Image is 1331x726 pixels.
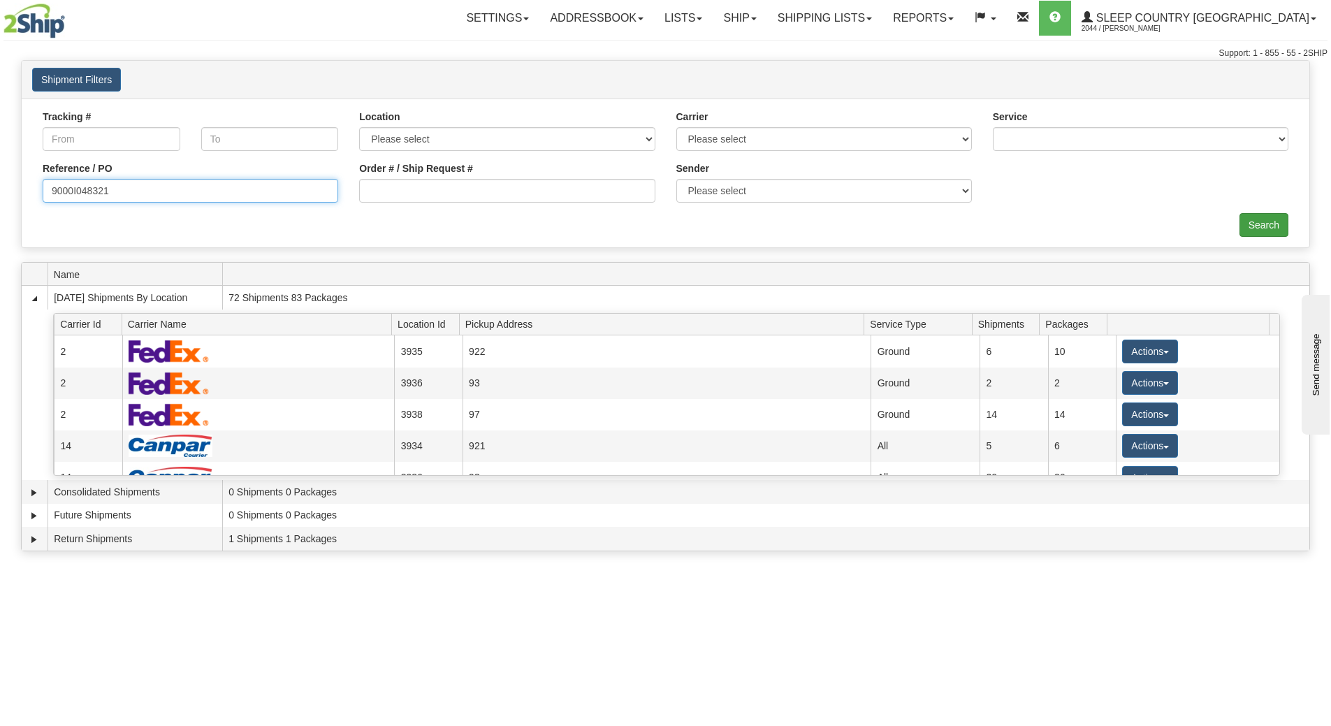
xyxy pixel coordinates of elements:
[767,1,882,36] a: Shipping lists
[48,504,222,528] td: Future Shipments
[980,368,1047,399] td: 2
[201,127,339,151] input: To
[980,462,1047,493] td: 20
[654,1,713,36] a: Lists
[871,430,980,462] td: All
[539,1,654,36] a: Addressbook
[54,399,122,430] td: 2
[398,313,459,335] span: Location Id
[48,286,222,310] td: [DATE] Shipments By Location
[54,462,122,493] td: 14
[1122,371,1178,395] button: Actions
[27,291,41,305] a: Collapse
[222,527,1309,551] td: 1 Shipments 1 Packages
[871,399,980,430] td: Ground
[1122,402,1178,426] button: Actions
[27,532,41,546] a: Expand
[1082,22,1186,36] span: 2044 / [PERSON_NAME]
[463,462,871,493] td: 93
[54,368,122,399] td: 2
[222,504,1309,528] td: 0 Shipments 0 Packages
[463,335,871,367] td: 922
[222,480,1309,504] td: 0 Shipments 0 Packages
[1122,340,1178,363] button: Actions
[1048,399,1116,430] td: 14
[1048,462,1116,493] td: 26
[871,368,980,399] td: Ground
[43,127,180,151] input: From
[1048,430,1116,462] td: 6
[60,313,122,335] span: Carrier Id
[394,462,462,493] td: 3936
[394,399,462,430] td: 3938
[10,12,129,22] div: Send message
[222,286,1309,310] td: 72 Shipments 83 Packages
[394,335,462,367] td: 3935
[456,1,539,36] a: Settings
[465,313,864,335] span: Pickup Address
[54,263,222,285] span: Name
[463,430,871,462] td: 921
[871,462,980,493] td: All
[676,110,708,124] label: Carrier
[394,430,462,462] td: 3934
[993,110,1028,124] label: Service
[1048,368,1116,399] td: 2
[359,110,400,124] label: Location
[129,467,212,489] img: Canpar
[980,335,1047,367] td: 6
[1048,335,1116,367] td: 10
[463,399,871,430] td: 97
[48,480,222,504] td: Consolidated Shipments
[870,313,972,335] span: Service Type
[713,1,766,36] a: Ship
[27,486,41,500] a: Expand
[980,399,1047,430] td: 14
[980,430,1047,462] td: 5
[129,435,212,457] img: Canpar
[32,68,121,92] button: Shipment Filters
[54,430,122,462] td: 14
[3,3,65,38] img: logo2044.jpg
[1239,213,1288,237] input: Search
[1093,12,1309,24] span: Sleep Country [GEOGRAPHIC_DATA]
[129,340,209,363] img: FedEx Express®
[3,48,1328,59] div: Support: 1 - 855 - 55 - 2SHIP
[463,368,871,399] td: 93
[27,509,41,523] a: Expand
[394,368,462,399] td: 3936
[882,1,964,36] a: Reports
[128,313,392,335] span: Carrier Name
[129,403,209,426] img: FedEx Express®
[1299,291,1330,434] iframe: chat widget
[676,161,709,175] label: Sender
[48,527,222,551] td: Return Shipments
[43,110,91,124] label: Tracking #
[359,161,473,175] label: Order # / Ship Request #
[54,335,122,367] td: 2
[1122,466,1178,490] button: Actions
[871,335,980,367] td: Ground
[1122,434,1178,458] button: Actions
[43,161,112,175] label: Reference / PO
[1045,313,1107,335] span: Packages
[978,313,1040,335] span: Shipments
[1071,1,1327,36] a: Sleep Country [GEOGRAPHIC_DATA] 2044 / [PERSON_NAME]
[129,372,209,395] img: FedEx Express®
